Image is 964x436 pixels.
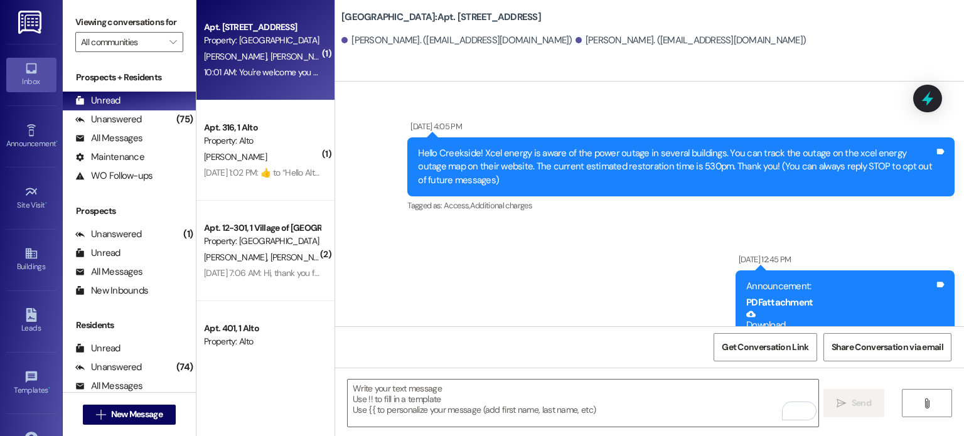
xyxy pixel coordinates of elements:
img: ResiDesk Logo [18,11,44,34]
div: Maintenance [75,151,144,164]
div: Property: Alto [204,134,320,147]
div: Property: [GEOGRAPHIC_DATA] [204,34,320,47]
div: Tagged as: [407,196,955,215]
a: Buildings [6,243,56,277]
a: Inbox [6,58,56,92]
span: Access , [444,200,469,211]
div: Apt. [STREET_ADDRESS] [204,21,320,34]
div: 10:01 AM: You're welcome you have a good rest of your day [204,66,418,78]
div: Apt. 316, 1 Alto [204,121,320,134]
i:  [837,398,846,408]
div: Apt. 12-301, 1 Village of [GEOGRAPHIC_DATA] [204,221,320,235]
div: All Messages [75,132,142,145]
div: (75) [173,110,196,129]
a: Leads [6,304,56,338]
span: • [48,384,50,393]
span: • [56,137,58,146]
div: [PERSON_NAME]. ([EMAIL_ADDRESS][DOMAIN_NAME]) [341,34,572,47]
div: Unanswered [75,113,142,126]
div: (1) [180,225,196,244]
div: Unanswered [75,228,142,241]
div: [DATE] 4:05 PM [407,120,462,133]
b: PDF attachment [746,296,813,309]
span: Share Conversation via email [832,341,943,354]
i:  [169,37,176,47]
input: All communities [81,32,163,52]
textarea: To enrich screen reader interactions, please activate Accessibility in Grammarly extension settings [348,380,818,427]
i:  [922,398,931,408]
div: [DATE] 12:45 PM [736,253,791,266]
div: (74) [173,358,196,377]
div: New Inbounds [75,284,148,297]
div: Unanswered [75,361,142,374]
div: [PERSON_NAME]. ([EMAIL_ADDRESS][DOMAIN_NAME]) [576,34,806,47]
div: Prospects + Residents [63,71,196,84]
div: Unread [75,247,120,260]
span: New Message [111,408,163,421]
span: • [45,199,47,208]
div: All Messages [75,380,142,393]
div: Prospects [63,205,196,218]
button: New Message [83,405,176,425]
span: Get Conversation Link [722,341,808,354]
span: [PERSON_NAME] [204,252,270,263]
div: WO Follow-ups [75,169,153,183]
span: Send [852,396,871,410]
span: [PERSON_NAME] [204,51,270,62]
button: Share Conversation via email [823,333,951,361]
div: [DATE] 7:06 AM: Hi, thank you for your message. Our team will get back to you [DATE] between the ... [204,267,591,279]
div: Property: [GEOGRAPHIC_DATA] [204,235,320,248]
div: Residents [63,319,196,332]
i:  [96,410,105,420]
label: Viewing conversations for [75,13,183,32]
span: [PERSON_NAME] [270,252,333,263]
div: Apt. 401, 1 Alto [204,322,320,335]
a: Templates • [6,366,56,400]
div: Hello Creekside! Xcel energy is aware of the power outage in several buildings. You can track the... [418,147,935,187]
div: Announcement: [746,280,935,293]
div: Unread [75,342,120,355]
b: [GEOGRAPHIC_DATA]: Apt. [STREET_ADDRESS] [341,11,541,24]
button: Send [823,389,884,417]
div: Unread [75,94,120,107]
span: [PERSON_NAME] [204,151,267,162]
span: [PERSON_NAME] [270,51,333,62]
a: Download [746,309,935,331]
span: Additional charges [470,200,532,211]
div: All Messages [75,265,142,279]
div: Property: Alto [204,335,320,348]
a: Site Visit • [6,181,56,215]
button: Get Conversation Link [714,333,817,361]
